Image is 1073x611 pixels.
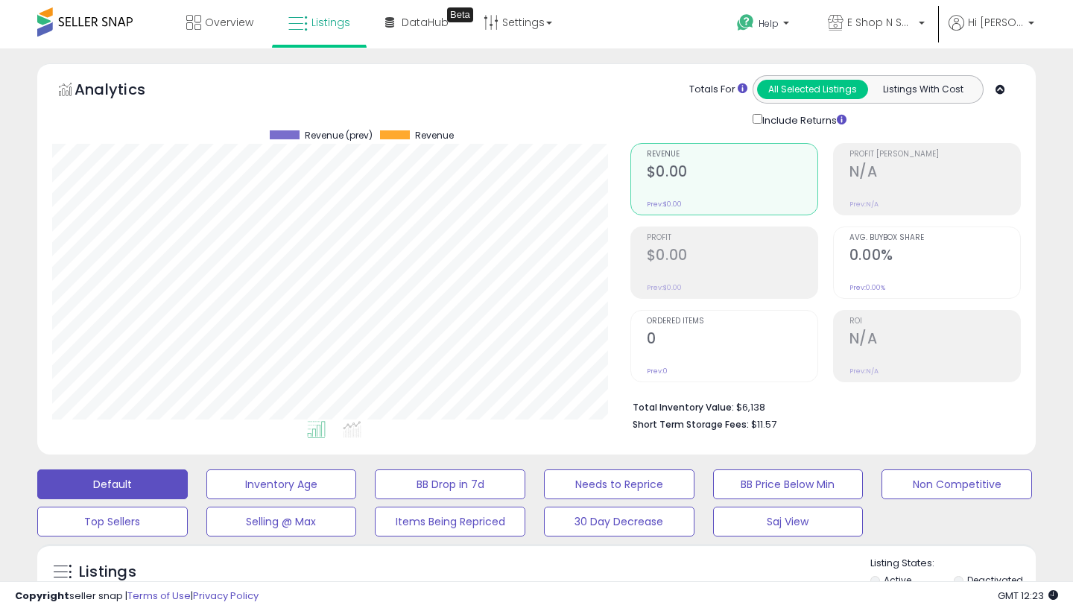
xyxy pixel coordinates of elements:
div: Totals For [689,83,747,97]
span: DataHub [402,15,449,30]
span: Hi [PERSON_NAME] [968,15,1024,30]
span: Overview [205,15,253,30]
span: Help [759,17,779,30]
small: Prev: N/A [849,200,879,209]
button: BB Price Below Min [713,469,864,499]
small: Prev: $0.00 [647,200,682,209]
button: Inventory Age [206,469,357,499]
button: Saj View [713,507,864,536]
small: Prev: 0 [647,367,668,376]
h5: Listings [79,562,136,583]
span: E Shop N Save [847,15,914,30]
div: seller snap | | [15,589,259,604]
h2: 0.00% [849,247,1020,267]
li: $6,138 [633,397,1010,415]
button: Selling @ Max [206,507,357,536]
h2: $0.00 [647,163,817,183]
a: Help [725,2,804,48]
span: Profit [PERSON_NAME] [849,151,1020,159]
h2: $0.00 [647,247,817,267]
h2: 0 [647,330,817,350]
button: All Selected Listings [757,80,868,99]
a: Hi [PERSON_NAME] [949,15,1034,48]
strong: Copyright [15,589,69,603]
small: Prev: N/A [849,367,879,376]
button: Top Sellers [37,507,188,536]
button: Default [37,469,188,499]
div: Include Returns [741,111,864,128]
div: Tooltip anchor [447,7,473,22]
span: Avg. Buybox Share [849,234,1020,242]
label: Deactivated [967,574,1023,586]
label: Active [884,574,911,586]
button: BB Drop in 7d [375,469,525,499]
button: 30 Day Decrease [544,507,694,536]
button: Non Competitive [881,469,1032,499]
p: Listing States: [870,557,1036,571]
span: Revenue [415,130,454,141]
a: Privacy Policy [193,589,259,603]
small: Prev: $0.00 [647,283,682,292]
span: Revenue [647,151,817,159]
button: Needs to Reprice [544,469,694,499]
span: Ordered Items [647,317,817,326]
span: Revenue (prev) [305,130,373,141]
span: 2025-10-12 12:23 GMT [998,589,1058,603]
span: ROI [849,317,1020,326]
i: Get Help [736,13,755,32]
h2: N/A [849,330,1020,350]
button: Listings With Cost [867,80,978,99]
a: Terms of Use [127,589,191,603]
button: Items Being Repriced [375,507,525,536]
b: Short Term Storage Fees: [633,418,749,431]
b: Total Inventory Value: [633,401,734,414]
span: $11.57 [751,417,776,431]
small: Prev: 0.00% [849,283,885,292]
h5: Analytics [75,79,174,104]
h2: N/A [849,163,1020,183]
span: Profit [647,234,817,242]
span: Listings [311,15,350,30]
